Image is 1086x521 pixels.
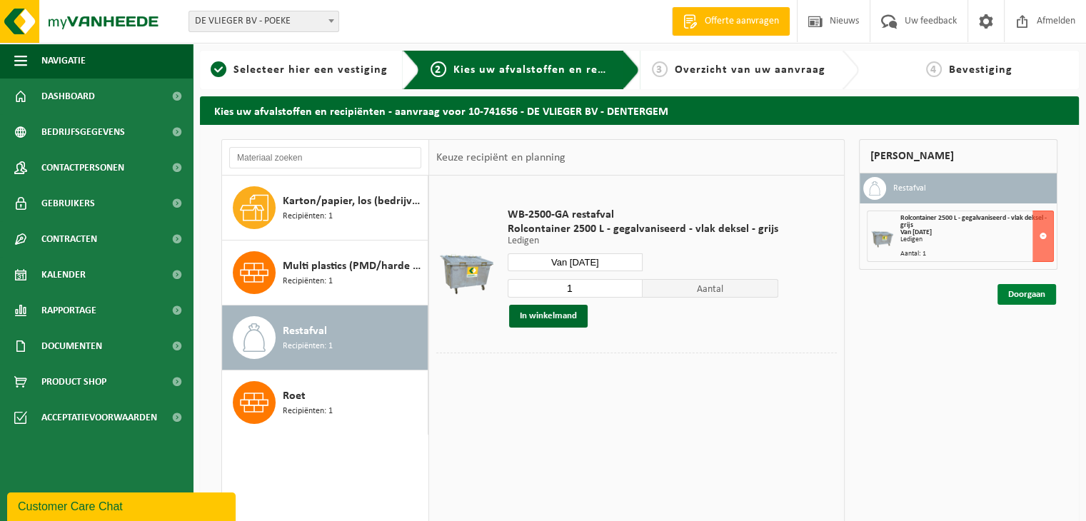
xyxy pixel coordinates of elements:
[207,61,391,79] a: 1Selecteer hier een vestiging
[429,140,572,176] div: Keuze recipiënt en planning
[222,305,428,370] button: Restafval Recipiënten: 1
[41,43,86,79] span: Navigatie
[222,176,428,241] button: Karton/papier, los (bedrijven) Recipiënten: 1
[893,177,926,200] h3: Restafval
[643,279,778,298] span: Aantal
[188,11,339,32] span: DE VLIEGER BV - POEKE
[453,64,650,76] span: Kies uw afvalstoffen en recipiënten
[283,275,333,288] span: Recipiënten: 1
[41,186,95,221] span: Gebruikers
[222,370,428,435] button: Roet Recipiënten: 1
[41,79,95,114] span: Dashboard
[211,61,226,77] span: 1
[229,147,421,168] input: Materiaal zoeken
[900,251,1053,258] div: Aantal: 1
[997,284,1056,305] a: Doorgaan
[283,323,327,340] span: Restafval
[41,257,86,293] span: Kalender
[652,61,668,77] span: 3
[431,61,446,77] span: 2
[508,253,643,271] input: Selecteer datum
[41,364,106,400] span: Product Shop
[900,236,1053,243] div: Ledigen
[926,61,942,77] span: 4
[200,96,1079,124] h2: Kies uw afvalstoffen en recipiënten - aanvraag voor 10-741656 - DE VLIEGER BV - DENTERGEM
[675,64,825,76] span: Overzicht van uw aanvraag
[508,236,778,246] p: Ledigen
[41,400,157,435] span: Acceptatievoorwaarden
[41,114,125,150] span: Bedrijfsgegevens
[283,210,333,223] span: Recipiënten: 1
[509,305,588,328] button: In winkelmand
[41,328,102,364] span: Documenten
[508,208,778,222] span: WB-2500-GA restafval
[900,214,1047,229] span: Rolcontainer 2500 L - gegalvaniseerd - vlak deksel - grijs
[7,490,238,521] iframe: chat widget
[508,222,778,236] span: Rolcontainer 2500 L - gegalvaniseerd - vlak deksel - grijs
[41,293,96,328] span: Rapportage
[283,258,424,275] span: Multi plastics (PMD/harde kunststoffen/spanbanden/EPS/folie naturel/folie gemengd)
[900,228,932,236] strong: Van [DATE]
[283,340,333,353] span: Recipiënten: 1
[189,11,338,31] span: DE VLIEGER BV - POEKE
[283,405,333,418] span: Recipiënten: 1
[949,64,1012,76] span: Bevestiging
[701,14,783,29] span: Offerte aanvragen
[233,64,388,76] span: Selecteer hier een vestiging
[283,193,424,210] span: Karton/papier, los (bedrijven)
[41,221,97,257] span: Contracten
[672,7,790,36] a: Offerte aanvragen
[859,139,1057,173] div: [PERSON_NAME]
[41,150,124,186] span: Contactpersonen
[283,388,306,405] span: Roet
[222,241,428,305] button: Multi plastics (PMD/harde kunststoffen/spanbanden/EPS/folie naturel/folie gemengd) Recipiënten: 1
